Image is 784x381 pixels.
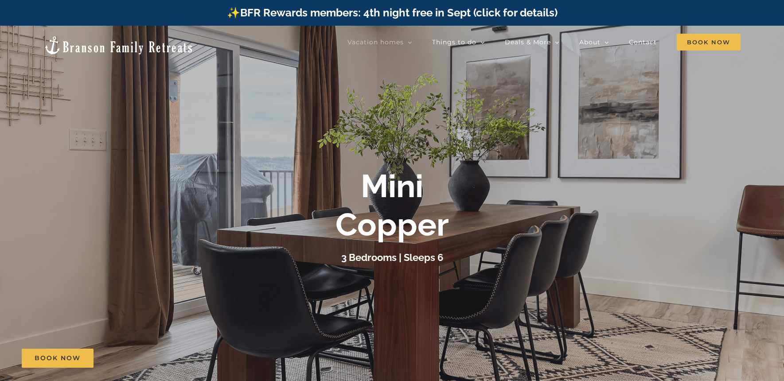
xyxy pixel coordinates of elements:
a: Deals & More [505,33,559,51]
a: Contact [629,33,657,51]
a: Vacation homes [347,33,412,51]
nav: Main Menu [347,33,741,51]
span: Deals & More [505,39,551,45]
a: Things to do [432,33,485,51]
b: Mini Copper [335,167,449,243]
img: Branson Family Retreats Logo [43,35,194,55]
a: About [579,33,609,51]
span: Vacation homes [347,39,404,45]
span: Book Now [35,354,81,362]
span: Things to do [432,39,476,45]
a: ✨BFR Rewards members: 4th night free in Sept (click for details) [227,6,558,19]
h3: 3 Bedrooms | Sleeps 6 [341,252,443,263]
a: Book Now [22,349,94,368]
span: About [579,39,601,45]
span: Book Now [677,34,741,51]
span: Contact [629,39,657,45]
